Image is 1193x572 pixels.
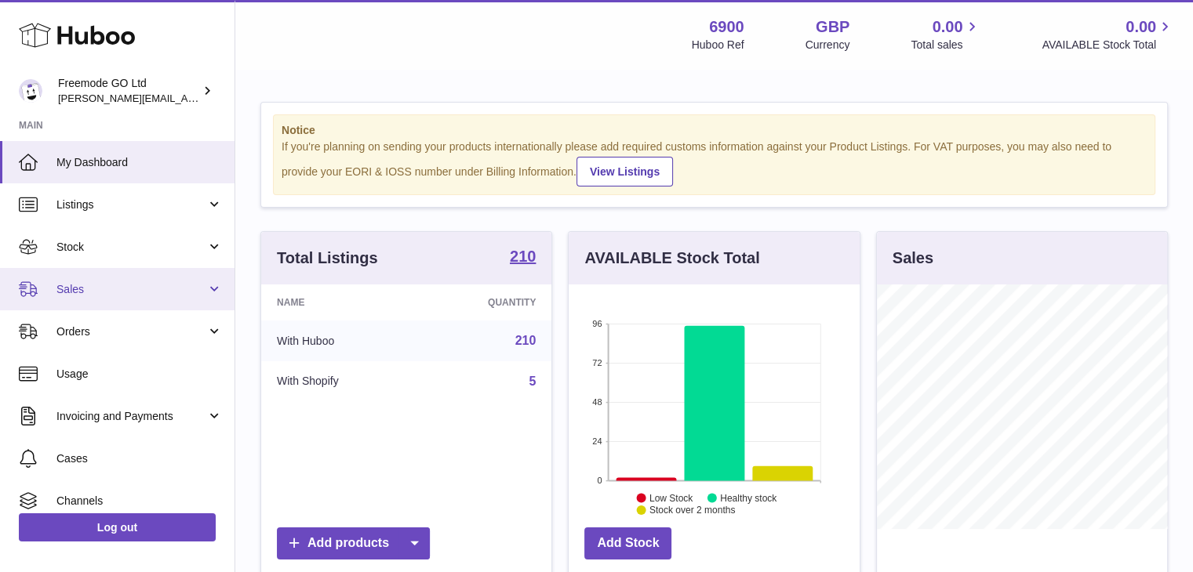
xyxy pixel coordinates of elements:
td: With Shopify [261,361,418,402]
a: Add products [277,527,430,559]
strong: Notice [282,123,1147,138]
span: [PERSON_NAME][EMAIL_ADDRESS][DOMAIN_NAME] [58,92,315,104]
span: Channels [56,494,223,509]
text: 72 [593,358,602,367]
div: Currency [806,38,850,52]
strong: 6900 [709,16,744,38]
th: Name [261,284,418,320]
td: With Huboo [261,320,418,361]
span: AVAILABLE Stock Total [1042,38,1174,52]
strong: GBP [816,16,849,38]
span: 0.00 [933,16,963,38]
text: Low Stock [649,492,693,503]
span: Cases [56,451,223,466]
a: Add Stock [584,527,671,559]
span: My Dashboard [56,155,223,170]
h3: Sales [893,248,933,269]
span: Sales [56,282,206,297]
img: lenka.smikniarova@gioteck.com [19,79,42,103]
h3: AVAILABLE Stock Total [584,248,759,269]
a: 0.00 Total sales [911,16,980,52]
span: 0.00 [1126,16,1156,38]
a: 0.00 AVAILABLE Stock Total [1042,16,1174,52]
a: View Listings [576,157,673,186]
a: 5 [529,375,536,388]
strong: 210 [510,248,536,264]
span: Usage [56,367,223,382]
text: 24 [593,436,602,446]
text: Healthy stock [720,492,777,503]
text: 0 [598,476,602,485]
a: Log out [19,513,216,541]
text: 96 [593,319,602,328]
a: 210 [515,334,536,347]
div: If you're planning on sending your products internationally please add required customs informati... [282,139,1147,186]
span: Invoicing and Payments [56,409,206,424]
span: Total sales [911,38,980,52]
text: Stock over 2 months [649,505,735,516]
span: Listings [56,197,206,212]
h3: Total Listings [277,248,378,269]
a: 210 [510,248,536,267]
text: 48 [593,397,602,407]
span: Orders [56,324,206,339]
div: Huboo Ref [692,38,744,52]
div: Freemode GO Ltd [58,76,199,106]
th: Quantity [418,284,552,320]
span: Stock [56,240,206,255]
